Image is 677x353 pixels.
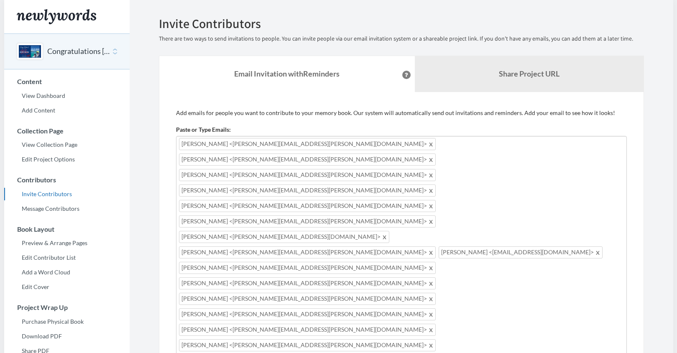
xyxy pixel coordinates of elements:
label: Paste or Type Emails: [176,125,231,134]
a: Add a Word Cloud [4,266,130,279]
span: [PERSON_NAME] <[EMAIL_ADDRESS][DOMAIN_NAME]> [439,246,603,258]
a: Edit Project Options [4,153,130,166]
a: Add Content [4,104,130,117]
span: [PERSON_NAME] <[PERSON_NAME][EMAIL_ADDRESS][PERSON_NAME][DOMAIN_NAME]> [179,308,436,320]
span: [PERSON_NAME] <[PERSON_NAME][EMAIL_ADDRESS][PERSON_NAME][DOMAIN_NAME]> [179,262,436,274]
h3: Project Wrap Up [5,304,130,311]
span: [PERSON_NAME] <[PERSON_NAME][EMAIL_ADDRESS][PERSON_NAME][DOMAIN_NAME]> [179,324,436,336]
span: [PERSON_NAME] <[PERSON_NAME][EMAIL_ADDRESS][PERSON_NAME][DOMAIN_NAME]> [179,200,436,212]
h3: Collection Page [5,127,130,135]
span: [PERSON_NAME] <[PERSON_NAME][EMAIL_ADDRESS][PERSON_NAME][DOMAIN_NAME]> [179,293,436,305]
a: Edit Cover [4,281,130,293]
iframe: Opens a widget where you can chat to one of our agents [613,328,669,349]
span: [PERSON_NAME] <[PERSON_NAME][EMAIL_ADDRESS][PERSON_NAME][DOMAIN_NAME]> [179,339,436,351]
b: Share Project URL [499,69,559,78]
h3: Content [5,78,130,85]
h3: Contributors [5,176,130,184]
a: Preview & Arrange Pages [4,237,130,249]
span: [PERSON_NAME] <[PERSON_NAME][EMAIL_ADDRESS][PERSON_NAME][DOMAIN_NAME]> [179,138,436,150]
span: [PERSON_NAME] <[PERSON_NAME][EMAIL_ADDRESS][PERSON_NAME][DOMAIN_NAME]> [179,184,436,197]
strong: Email Invitation with Reminders [234,69,340,78]
span: [PERSON_NAME] <[PERSON_NAME][EMAIL_ADDRESS][PERSON_NAME][DOMAIN_NAME]> [179,169,436,181]
a: View Dashboard [4,90,130,102]
p: Add emails for people you want to contribute to your memory book. Our system will automatically s... [176,109,627,117]
span: [PERSON_NAME] <[PERSON_NAME][EMAIL_ADDRESS][PERSON_NAME][DOMAIN_NAME]> [179,153,436,166]
span: [PERSON_NAME] <[PERSON_NAME][EMAIL_ADDRESS][PERSON_NAME][DOMAIN_NAME]> [179,215,436,228]
span: [PERSON_NAME] <[PERSON_NAME][EMAIL_ADDRESS][DOMAIN_NAME]> [179,231,389,243]
a: Edit Contributor List [4,251,130,264]
button: Congratulations [PERSON_NAME]! [47,46,110,57]
h2: Invite Contributors [159,17,644,31]
a: Download PDF [4,330,130,343]
a: Message Contributors [4,202,130,215]
a: Purchase Physical Book [4,315,130,328]
a: View Collection Page [4,138,130,151]
a: Invite Contributors [4,188,130,200]
h3: Book Layout [5,225,130,233]
span: [PERSON_NAME] <[PERSON_NAME][EMAIL_ADDRESS][PERSON_NAME][DOMAIN_NAME]> [179,246,436,258]
p: There are two ways to send invitations to people. You can invite people via our email invitation ... [159,35,644,43]
span: [PERSON_NAME] <[PERSON_NAME][EMAIL_ADDRESS][PERSON_NAME][DOMAIN_NAME]> [179,277,436,289]
img: Newlywords logo [17,9,96,24]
